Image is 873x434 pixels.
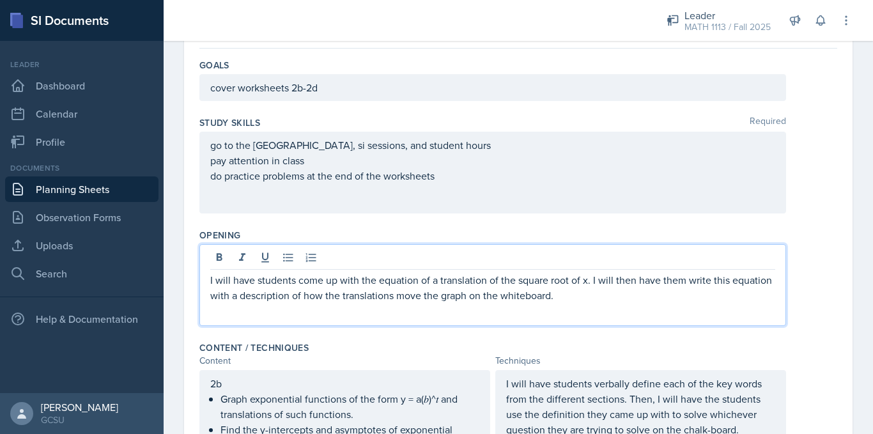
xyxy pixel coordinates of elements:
p: do practice problems at the end of the worksheets [210,168,775,183]
div: [PERSON_NAME] [41,401,118,414]
p: I will have students come up with the equation of a translation of the square root of x. I will t... [210,272,775,303]
div: GCSU [41,414,118,426]
a: Dashboard [5,73,158,98]
span: Required [750,116,786,129]
a: Observation Forms [5,205,158,230]
div: Leader [684,8,771,23]
div: Content [199,354,490,368]
div: Techniques [495,354,786,368]
a: Planning Sheets [5,176,158,202]
div: Documents [5,162,158,174]
a: Calendar [5,101,158,127]
div: Help & Documentation [5,306,158,332]
p: pay attention in class [210,153,775,168]
a: Profile [5,129,158,155]
div: MATH 1113 / Fall 2025 [684,20,771,34]
div: Leader [5,59,158,70]
p: cover worksheets 2b-2d [210,80,775,95]
label: Content / Techniques [199,341,309,354]
p: 2b [210,376,479,391]
label: Study Skills [199,116,260,129]
p: go to the [GEOGRAPHIC_DATA], si sessions, and student hours [210,137,775,153]
a: Uploads [5,233,158,258]
a: Search [5,261,158,286]
p: Graph exponential functions of the form y = a(𝑏)^𝑡 and translations of such functions. [220,391,479,422]
label: Opening [199,229,240,242]
label: Goals [199,59,229,72]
